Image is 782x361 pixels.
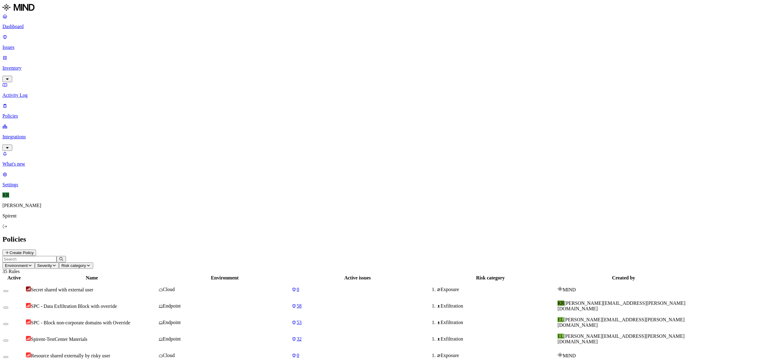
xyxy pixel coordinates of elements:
[557,275,689,281] div: Created by
[2,93,780,98] p: Activity Log
[61,263,86,268] span: Risk category
[26,336,31,341] img: severity-high.svg
[31,304,117,309] span: SPC - Data Exfiltration Block with override
[2,124,780,150] a: Integrations
[26,319,31,324] img: severity-high.svg
[2,103,780,119] a: Policies
[437,287,557,292] div: Exposure
[297,287,299,292] span: 0
[31,287,93,292] span: Secret shared with external user
[437,353,557,358] div: Exposure
[26,352,31,357] img: severity-high.svg
[2,161,780,167] p: What's new
[2,65,780,71] p: Inventory
[437,303,557,309] div: Exfiltration
[437,320,557,325] div: Exfiltration
[425,275,557,281] div: Risk category
[437,336,557,342] div: Exfiltration
[2,235,780,243] h2: Policies
[31,353,110,358] span: Resource shared externally by risky user
[37,263,52,268] span: Severity
[557,334,564,339] span: EL
[297,353,299,358] span: 0
[163,336,181,341] span: Endpoint
[2,34,780,50] a: Issues
[2,151,780,167] a: What's new
[2,256,57,262] input: Search
[31,320,130,325] span: SPC - Block non-corporate domains with Override
[557,301,564,306] span: KR
[297,320,301,325] span: 53
[2,250,36,256] button: Create Policy
[557,317,685,328] span: [PERSON_NAME][EMAIL_ADDRESS][PERSON_NAME][DOMAIN_NAME]
[159,275,291,281] div: Environment
[2,2,35,12] img: MIND
[292,275,423,281] div: Active issues
[2,172,780,188] a: Settings
[2,213,780,219] p: Spirent
[2,2,780,13] a: MIND
[5,263,28,268] span: Environment
[26,303,31,308] img: severity-high.svg
[163,303,181,308] span: Endpoint
[563,353,576,358] span: MIND
[557,317,564,322] span: EL
[2,269,20,274] span: 35 Rules
[163,353,175,358] span: Cloud
[2,192,9,198] span: KR
[2,182,780,188] p: Settings
[26,275,158,281] div: Name
[563,287,576,292] span: MIND
[2,113,780,119] p: Policies
[292,353,423,358] a: 0
[31,337,87,342] span: Spirent-TestCenter Materials
[2,134,780,140] p: Integrations
[557,286,563,291] img: mind-logo-icon.svg
[297,303,301,308] span: 58
[163,320,181,325] span: Endpoint
[2,55,780,81] a: Inventory
[2,13,780,29] a: Dashboard
[292,320,423,325] a: 53
[557,352,563,357] img: mind-logo-icon.svg
[557,334,685,344] span: [PERSON_NAME][EMAIL_ADDRESS][PERSON_NAME][DOMAIN_NAME]
[3,275,25,281] div: Active
[2,24,780,29] p: Dashboard
[2,45,780,50] p: Issues
[557,301,685,311] span: [PERSON_NAME][EMAIL_ADDRESS][PERSON_NAME][DOMAIN_NAME]
[163,287,175,292] span: Cloud
[292,303,423,309] a: 58
[2,82,780,98] a: Activity Log
[292,336,423,342] a: 32
[297,336,301,341] span: 32
[26,286,31,291] img: severity-critical.svg
[292,287,423,292] a: 0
